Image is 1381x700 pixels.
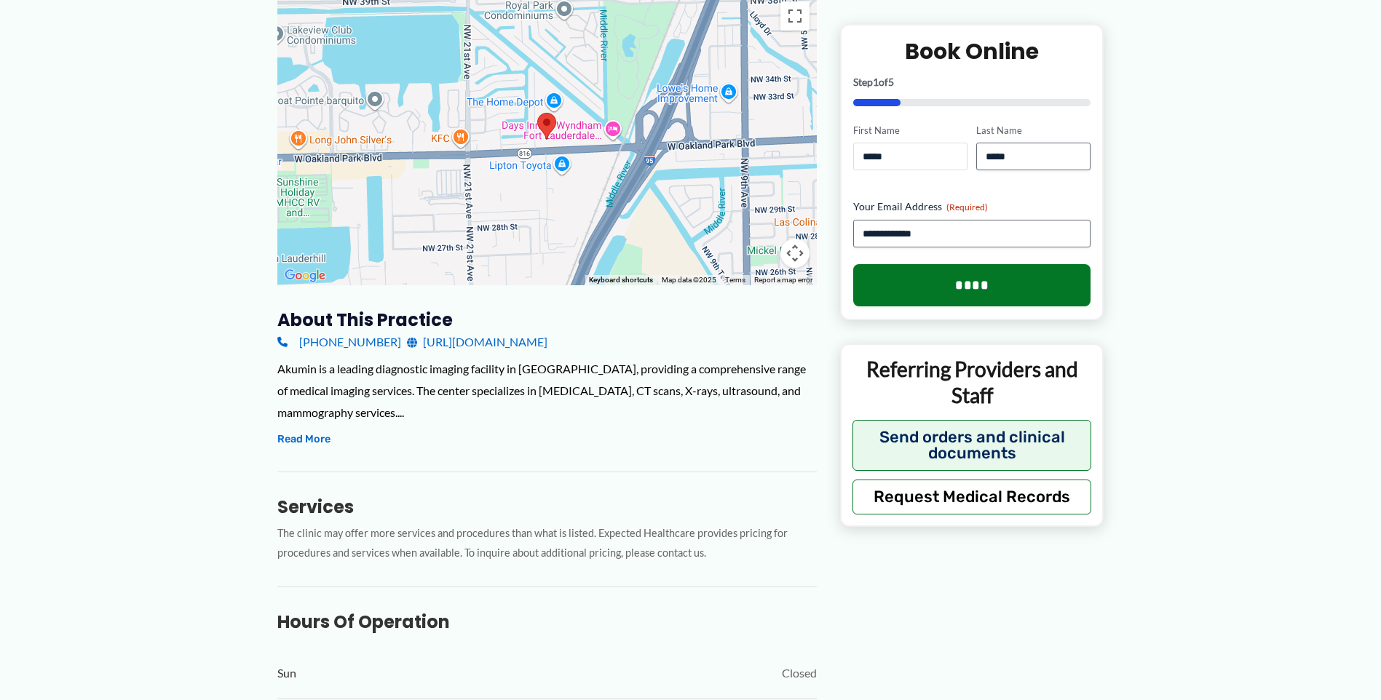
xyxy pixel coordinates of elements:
button: Keyboard shortcuts [589,275,653,285]
div: Akumin is a leading diagnostic imaging facility in [GEOGRAPHIC_DATA], providing a comprehensive r... [277,358,817,423]
button: Send orders and clinical documents [852,419,1092,470]
h2: Book Online [853,36,1091,65]
p: Step of [853,76,1091,87]
a: Open this area in Google Maps (opens a new window) [281,266,329,285]
h3: Hours of Operation [277,610,817,633]
p: The clinic may offer more services and procedures than what is listed. Expected Healthcare provid... [277,524,817,563]
span: Closed [782,662,817,684]
label: First Name [853,123,968,137]
span: Map data ©2025 [662,276,716,284]
button: Request Medical Records [852,479,1092,514]
span: 5 [888,75,894,87]
img: Google [281,266,329,285]
button: Map camera controls [780,239,810,268]
span: 1 [873,75,879,87]
h3: About this practice [277,309,817,331]
button: Toggle fullscreen view [780,1,810,31]
a: Terms (opens in new tab) [725,276,745,284]
a: [PHONE_NUMBER] [277,331,401,353]
a: Report a map error [754,276,812,284]
p: Referring Providers and Staff [852,356,1092,409]
button: Read More [277,431,331,448]
span: Sun [277,662,296,684]
span: (Required) [946,202,988,212]
label: Your Email Address [853,199,1091,214]
a: [URL][DOMAIN_NAME] [407,331,547,353]
h3: Services [277,496,817,518]
label: Last Name [976,123,1091,137]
